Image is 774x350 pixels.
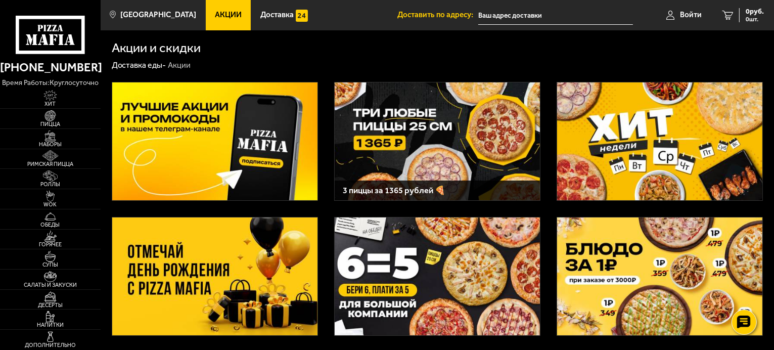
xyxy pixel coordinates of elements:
[112,41,201,55] h1: Акции и скидки
[680,11,702,19] span: Войти
[112,60,166,70] a: Доставка еды-
[334,82,540,201] a: 3 пиццы за 1365 рублей 🍕
[260,11,294,19] span: Доставка
[478,6,633,25] input: Ваш адрес доставки
[343,186,532,195] h3: 3 пиццы за 1365 рублей 🍕
[120,11,196,19] span: [GEOGRAPHIC_DATA]
[296,10,308,22] img: 15daf4d41897b9f0e9f617042186c801.svg
[746,8,764,15] span: 0 руб.
[746,16,764,22] span: 0 шт.
[168,60,191,71] div: Акции
[215,11,242,19] span: Акции
[397,11,478,19] span: Доставить по адресу:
